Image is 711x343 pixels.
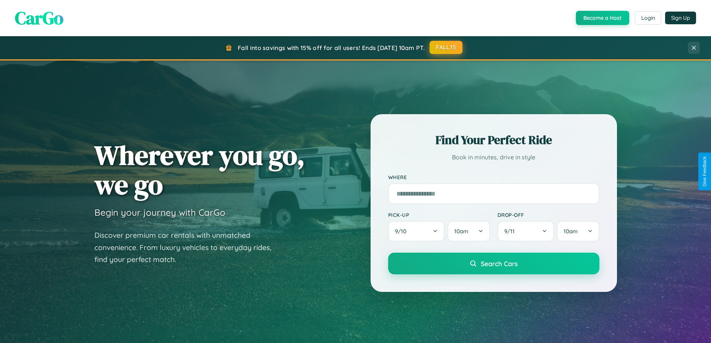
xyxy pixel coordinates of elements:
[388,212,490,218] label: Pick-up
[94,140,305,199] h1: Wherever you go, we go
[388,174,599,180] label: Where
[15,6,63,30] span: CarGo
[498,221,554,241] button: 9/11
[498,212,599,218] label: Drop-off
[94,207,225,218] h3: Begin your journey with CarGo
[448,221,490,241] button: 10am
[454,228,468,235] span: 10am
[635,11,661,25] button: Login
[481,259,518,268] span: Search Cars
[576,11,629,25] button: Become a Host
[388,253,599,274] button: Search Cars
[238,44,425,52] span: Fall into savings with 15% off for all users! Ends [DATE] 10am PT.
[557,221,599,241] button: 10am
[702,156,707,187] div: Give Feedback
[94,229,281,266] p: Discover premium car rentals with unmatched convenience. From luxury vehicles to everyday rides, ...
[430,41,462,54] button: FALL15
[395,228,410,235] span: 9 / 10
[388,221,445,241] button: 9/10
[665,12,696,24] button: Sign Up
[564,228,578,235] span: 10am
[388,152,599,163] p: Book in minutes, drive in style
[504,228,518,235] span: 9 / 11
[388,132,599,148] h2: Find Your Perfect Ride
